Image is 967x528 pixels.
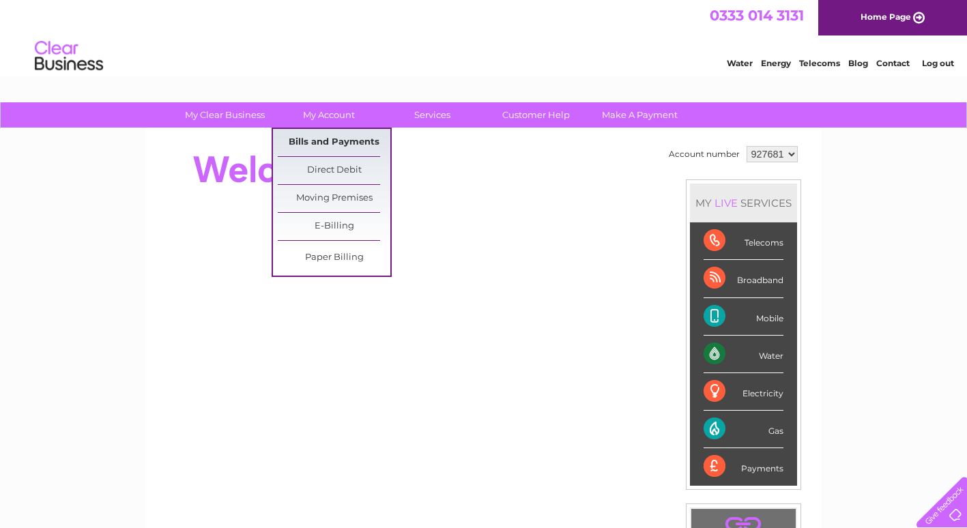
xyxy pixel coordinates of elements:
[704,373,783,411] div: Electricity
[278,244,390,272] a: Paper Billing
[34,35,104,77] img: logo.png
[727,58,753,68] a: Water
[710,7,804,24] a: 0333 014 3131
[704,222,783,260] div: Telecoms
[848,58,868,68] a: Blog
[704,448,783,485] div: Payments
[278,213,390,240] a: E-Billing
[278,129,390,156] a: Bills and Payments
[272,102,385,128] a: My Account
[876,58,910,68] a: Contact
[162,8,807,66] div: Clear Business is a trading name of Verastar Limited (registered in [GEOGRAPHIC_DATA] No. 3667643...
[583,102,696,128] a: Make A Payment
[922,58,954,68] a: Log out
[278,157,390,184] a: Direct Debit
[704,411,783,448] div: Gas
[665,143,743,166] td: Account number
[799,58,840,68] a: Telecoms
[704,298,783,336] div: Mobile
[712,196,740,209] div: LIVE
[169,102,281,128] a: My Clear Business
[376,102,489,128] a: Services
[761,58,791,68] a: Energy
[480,102,592,128] a: Customer Help
[704,336,783,373] div: Water
[278,185,390,212] a: Moving Premises
[690,184,797,222] div: MY SERVICES
[704,260,783,297] div: Broadband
